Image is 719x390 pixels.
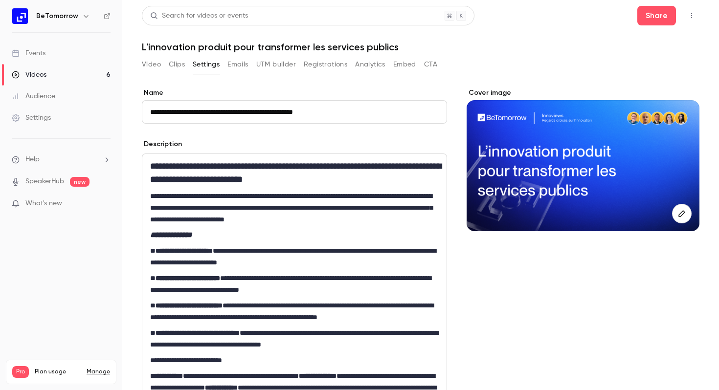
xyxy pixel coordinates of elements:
[142,88,447,98] label: Name
[87,368,110,376] a: Manage
[25,176,64,187] a: SpeakerHub
[25,154,40,165] span: Help
[355,57,385,72] button: Analytics
[12,154,111,165] li: help-dropdown-opener
[142,57,161,72] button: Video
[424,57,437,72] button: CTA
[12,8,28,24] img: BeTomorrow
[36,11,78,21] h6: BeTomorrow
[150,11,248,21] div: Search for videos or events
[393,57,416,72] button: Embed
[35,368,81,376] span: Plan usage
[227,57,248,72] button: Emails
[12,113,51,123] div: Settings
[193,57,220,72] button: Settings
[256,57,296,72] button: UTM builder
[467,88,699,98] label: Cover image
[637,6,676,25] button: Share
[169,57,185,72] button: Clips
[12,91,55,101] div: Audience
[304,57,347,72] button: Registrations
[142,139,182,149] label: Description
[684,8,699,23] button: Top Bar Actions
[12,48,45,58] div: Events
[25,198,62,209] span: What's new
[142,41,699,53] h1: L'innovation produit pour transformer les services publics
[70,177,90,187] span: new
[12,366,29,378] span: Pro
[12,70,46,80] div: Videos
